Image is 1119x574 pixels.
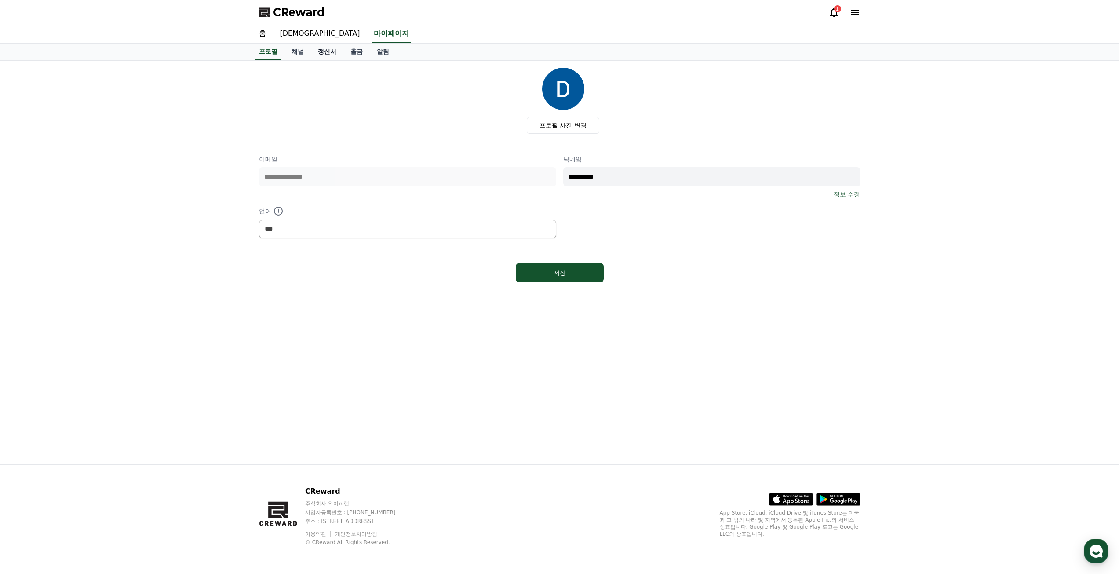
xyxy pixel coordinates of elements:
[259,206,556,216] p: 언어
[305,500,412,507] p: 주식회사 와이피랩
[273,25,367,43] a: [DEMOGRAPHIC_DATA]
[259,155,556,164] p: 이메일
[305,486,412,497] p: CReward
[3,279,58,301] a: 홈
[527,117,599,134] label: 프로필 사진 변경
[305,539,412,546] p: © CReward All Rights Reserved.
[305,531,333,537] a: 이용약관
[533,268,586,277] div: 저장
[516,263,604,282] button: 저장
[259,5,325,19] a: CReward
[343,44,370,60] a: 출금
[58,279,113,301] a: 대화
[542,68,584,110] img: profile_image
[311,44,343,60] a: 정산서
[829,7,839,18] a: 1
[720,509,860,537] p: App Store, iCloud, iCloud Drive 및 iTunes Store는 미국과 그 밖의 나라 및 지역에서 등록된 Apple Inc.의 서비스 상표입니다. Goo...
[372,25,411,43] a: 마이페이지
[252,25,273,43] a: 홈
[273,5,325,19] span: CReward
[284,44,311,60] a: 채널
[113,279,169,301] a: 설정
[305,509,412,516] p: 사업자등록번호 : [PHONE_NUMBER]
[80,292,91,300] span: 대화
[305,518,412,525] p: 주소 : [STREET_ADDRESS]
[370,44,396,60] a: 알림
[255,44,281,60] a: 프로필
[136,292,146,299] span: 설정
[28,292,33,299] span: 홈
[834,190,860,199] a: 정보 수정
[335,531,377,537] a: 개인정보처리방침
[834,5,841,12] div: 1
[563,155,860,164] p: 닉네임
